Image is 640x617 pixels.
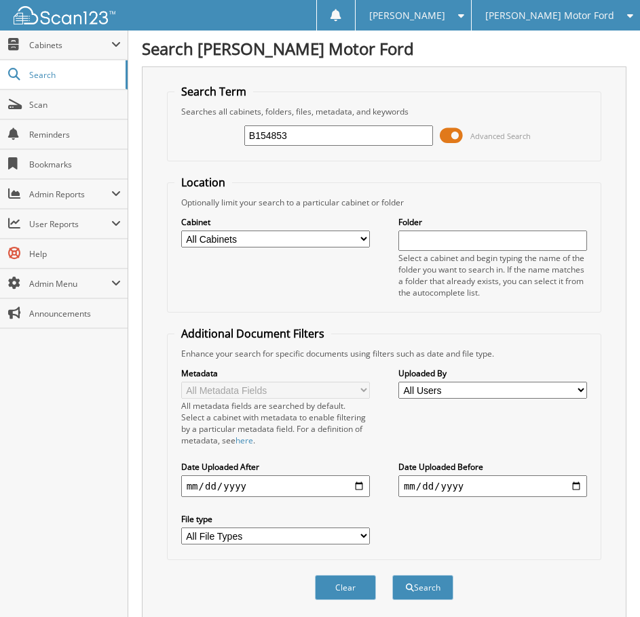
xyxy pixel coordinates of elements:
[29,99,121,111] span: Scan
[181,461,370,473] label: Date Uploaded After
[29,159,121,170] span: Bookmarks
[181,216,370,228] label: Cabinet
[14,6,115,24] img: scan123-logo-white.svg
[181,367,370,379] label: Metadata
[236,435,253,446] a: here
[181,400,370,446] div: All metadata fields are searched by default. Select a cabinet with metadata to enable filtering b...
[29,218,111,230] span: User Reports
[142,37,626,60] h1: Search [PERSON_NAME] Motor Ford
[29,188,111,200] span: Admin Reports
[29,69,119,81] span: Search
[174,326,331,341] legend: Additional Document Filters
[398,461,587,473] label: Date Uploaded Before
[174,106,595,117] div: Searches all cabinets, folders, files, metadata, and keywords
[181,513,370,525] label: File type
[485,12,614,20] span: [PERSON_NAME] Motor Ford
[369,12,445,20] span: [PERSON_NAME]
[572,552,640,617] iframe: Chat Widget
[398,216,587,228] label: Folder
[29,278,111,290] span: Admin Menu
[174,197,595,208] div: Optionally limit your search to a particular cabinet or folder
[398,367,587,379] label: Uploaded By
[398,475,587,497] input: end
[174,175,232,190] legend: Location
[174,84,253,99] legend: Search Term
[174,348,595,359] div: Enhance your search for specific documents using filters such as date and file type.
[29,39,111,51] span: Cabinets
[392,575,453,600] button: Search
[29,129,121,140] span: Reminders
[29,308,121,319] span: Announcements
[181,475,370,497] input: start
[315,575,376,600] button: Clear
[29,248,121,260] span: Help
[398,252,587,298] div: Select a cabinet and begin typing the name of the folder you want to search in. If the name match...
[470,131,531,141] span: Advanced Search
